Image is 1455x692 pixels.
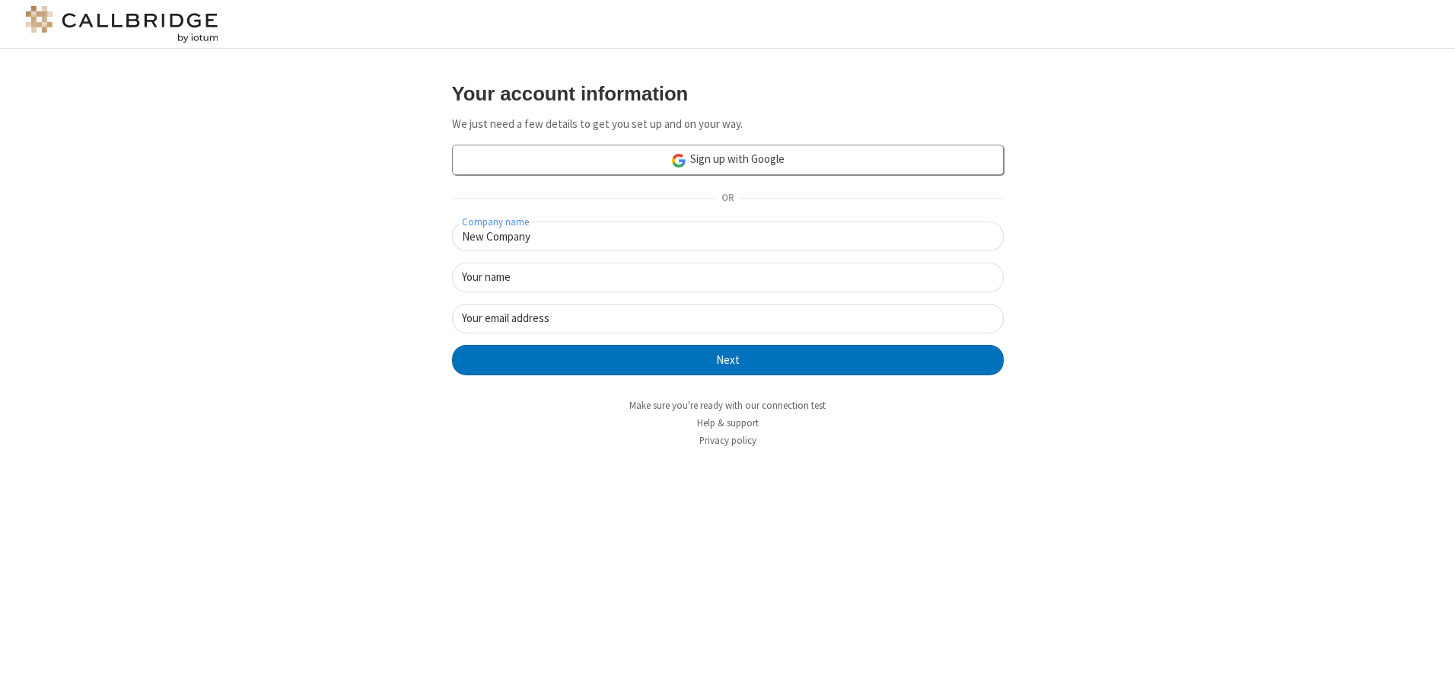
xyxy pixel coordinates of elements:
input: Company name [452,222,1004,251]
input: Your name [452,263,1004,292]
p: We just need a few details to get you set up and on your way. [452,116,1004,133]
img: google-icon.png [670,152,687,169]
a: Make sure you're ready with our connection test [629,399,826,412]
img: logo@2x.png [23,6,221,43]
input: Your email address [452,304,1004,333]
button: Next [452,345,1004,375]
a: Help & support [697,416,759,429]
span: OR [715,188,740,209]
h3: Your account information [452,83,1004,104]
a: Privacy policy [699,434,756,447]
a: Sign up with Google [452,145,1004,175]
